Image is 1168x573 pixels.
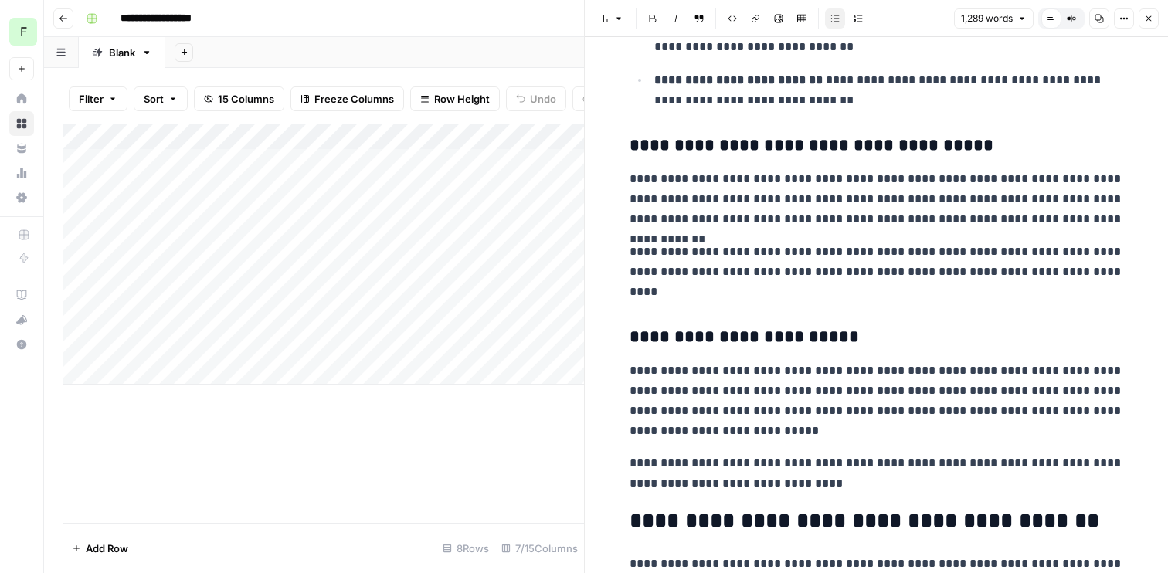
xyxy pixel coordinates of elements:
[9,283,34,307] a: AirOps Academy
[9,86,34,111] a: Home
[9,136,34,161] a: Your Data
[144,91,164,107] span: Sort
[495,536,584,561] div: 7/15 Columns
[434,91,490,107] span: Row Height
[79,37,165,68] a: Blank
[961,12,1013,25] span: 1,289 words
[9,332,34,357] button: Help + Support
[314,91,394,107] span: Freeze Columns
[86,541,128,556] span: Add Row
[20,22,27,41] span: F
[290,86,404,111] button: Freeze Columns
[436,536,495,561] div: 8 Rows
[194,86,284,111] button: 15 Columns
[9,161,34,185] a: Usage
[134,86,188,111] button: Sort
[954,8,1034,29] button: 1,289 words
[63,536,138,561] button: Add Row
[9,185,34,210] a: Settings
[69,86,127,111] button: Filter
[218,91,274,107] span: 15 Columns
[79,91,104,107] span: Filter
[410,86,500,111] button: Row Height
[9,111,34,136] a: Browse
[530,91,556,107] span: Undo
[506,86,566,111] button: Undo
[9,307,34,332] button: What's new?
[10,308,33,331] div: What's new?
[9,12,34,51] button: Workspace: Frontcourt
[109,45,135,60] div: Blank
